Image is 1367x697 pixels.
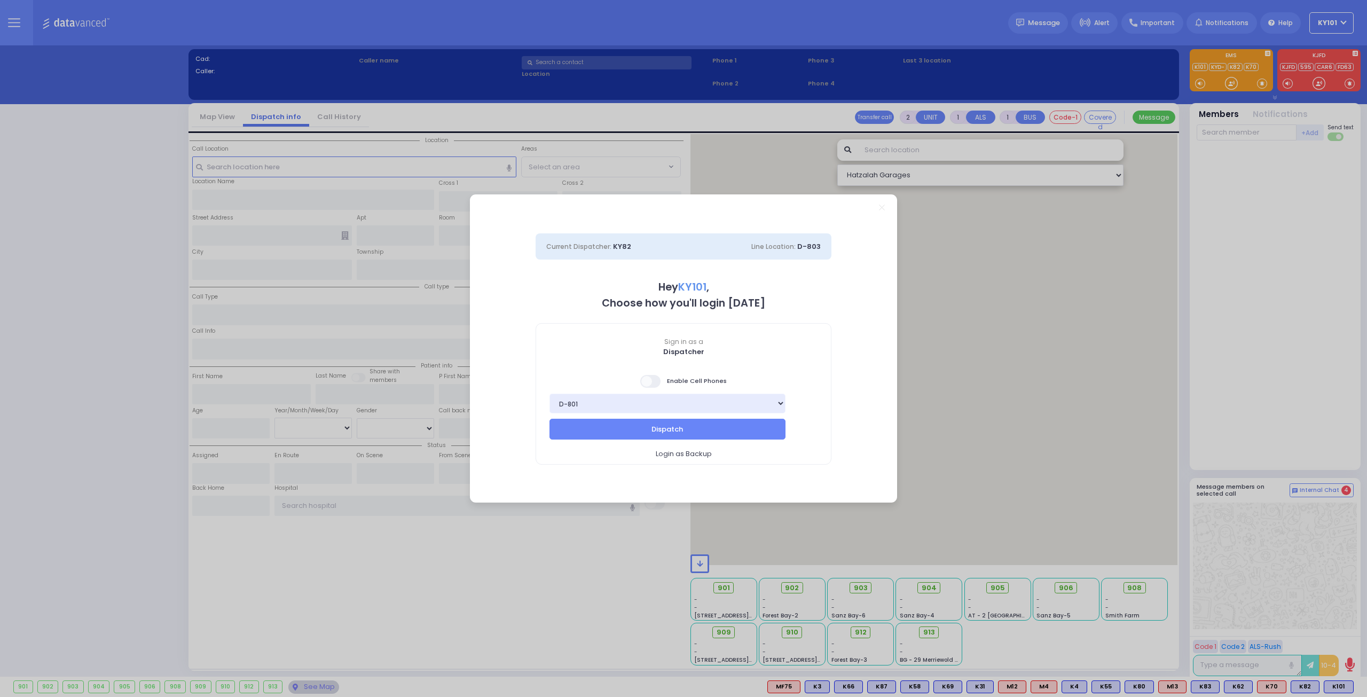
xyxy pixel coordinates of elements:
span: KY82 [613,241,631,252]
span: Login as Backup [656,449,712,459]
b: Dispatcher [663,347,704,357]
a: Close [879,205,885,210]
button: Dispatch [549,419,785,439]
span: D-803 [797,241,821,252]
b: Choose how you'll login [DATE] [602,296,765,310]
b: Hey , [658,280,709,294]
span: Line Location: [751,242,796,251]
span: KY101 [678,280,706,294]
span: Sign in as a [536,337,831,347]
span: Current Dispatcher: [546,242,611,251]
span: Enable Cell Phones [640,374,727,389]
